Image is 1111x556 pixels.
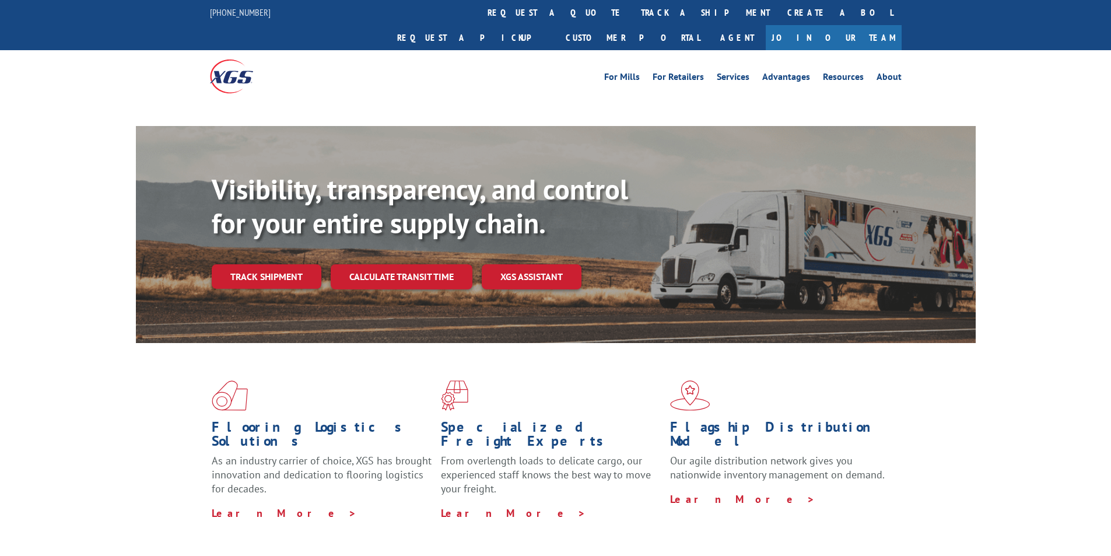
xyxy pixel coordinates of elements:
a: Agent [709,25,766,50]
a: Resources [823,72,864,85]
a: Request a pickup [388,25,557,50]
a: For Retailers [653,72,704,85]
img: xgs-icon-total-supply-chain-intelligence-red [212,380,248,411]
a: About [877,72,902,85]
img: xgs-icon-flagship-distribution-model-red [670,380,710,411]
a: Services [717,72,749,85]
img: xgs-icon-focused-on-flooring-red [441,380,468,411]
a: Learn More > [670,492,815,506]
p: From overlength loads to delicate cargo, our experienced staff knows the best way to move your fr... [441,454,661,506]
a: Calculate transit time [331,264,472,289]
a: Join Our Team [766,25,902,50]
b: Visibility, transparency, and control for your entire supply chain. [212,171,628,241]
h1: Flagship Distribution Model [670,420,891,454]
a: Learn More > [441,506,586,520]
a: Customer Portal [557,25,709,50]
a: Learn More > [212,506,357,520]
a: Advantages [762,72,810,85]
a: For Mills [604,72,640,85]
a: XGS ASSISTANT [482,264,581,289]
a: [PHONE_NUMBER] [210,6,271,18]
span: Our agile distribution network gives you nationwide inventory management on demand. [670,454,885,481]
h1: Flooring Logistics Solutions [212,420,432,454]
span: As an industry carrier of choice, XGS has brought innovation and dedication to flooring logistics... [212,454,432,495]
a: Track shipment [212,264,321,289]
h1: Specialized Freight Experts [441,420,661,454]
